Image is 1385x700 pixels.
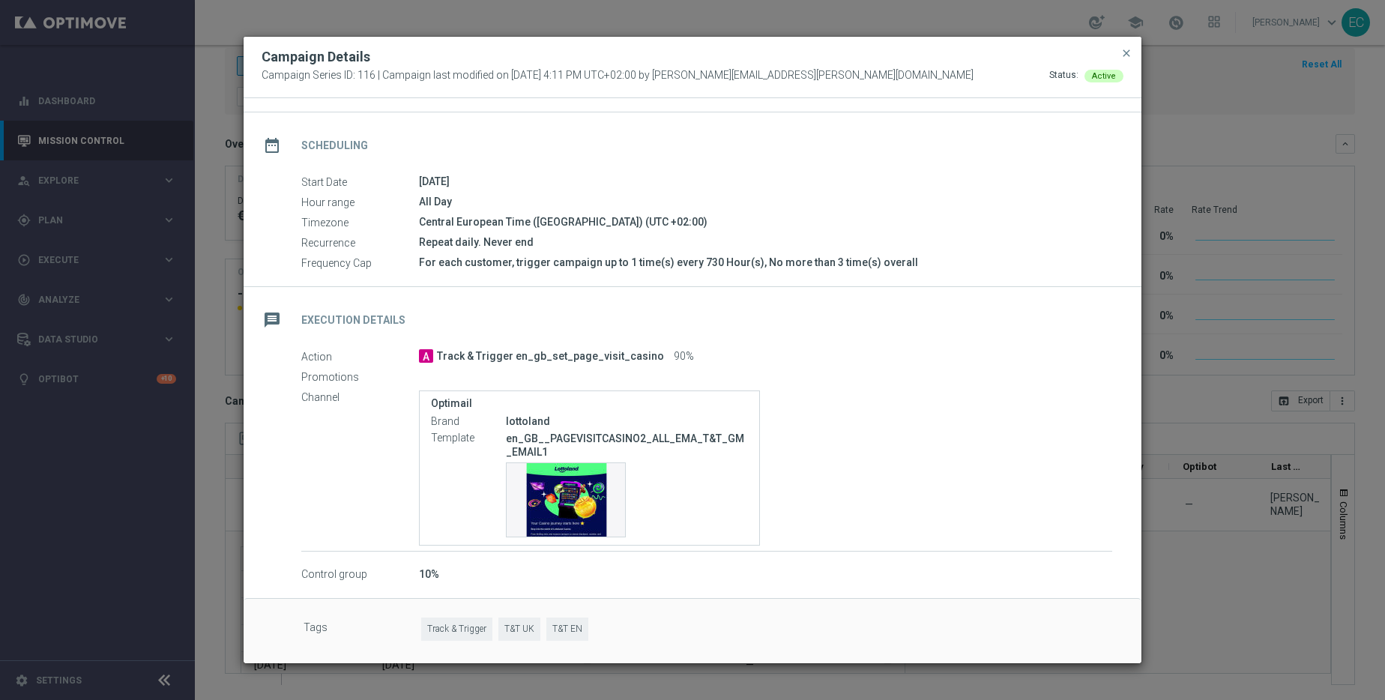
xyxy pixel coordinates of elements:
[262,48,370,66] h2: Campaign Details
[301,568,419,582] label: Control group
[419,349,433,363] span: A
[301,350,419,363] label: Action
[421,618,492,641] span: Track & Trigger
[419,174,1112,189] div: [DATE]
[301,196,419,209] label: Hour range
[674,350,694,363] span: 90%
[301,256,419,270] label: Frequency Cap
[301,216,419,229] label: Timezone
[259,132,286,159] i: date_range
[419,567,1112,582] div: 10%
[301,175,419,189] label: Start Date
[259,307,286,334] i: message
[262,69,974,82] span: Campaign Series ID: 116 | Campaign last modified on [DATE] 4:11 PM UTC+02:00 by [PERSON_NAME][EMA...
[1120,47,1132,59] span: close
[498,618,540,641] span: T&T UK
[301,236,419,250] label: Recurrence
[419,255,1112,270] div: For each customer, trigger campaign up to 1 time(s) every 730 Hour(s), No more than 3 time(s) ove...
[506,414,748,429] div: lottoland
[304,618,421,641] label: Tags
[506,432,748,459] p: en_GB__PAGEVISITCASINO2_ALL_EMA_T&T_GM_EMAIL1
[437,350,664,363] span: Track & Trigger en_gb_set_page_visit_casino
[301,370,419,384] label: Promotions
[419,235,1112,250] div: Repeat daily. Never end
[419,194,1112,209] div: All Day
[431,415,506,429] label: Brand
[301,390,419,404] label: Channel
[1049,69,1078,82] div: Status:
[301,313,405,328] h2: Execution Details
[431,397,748,410] label: Optimail
[419,214,1112,229] div: Central European Time ([GEOGRAPHIC_DATA]) (UTC +02:00)
[1092,71,1116,81] span: Active
[301,139,368,153] h2: Scheduling
[1084,69,1123,81] colored-tag: Active
[431,432,506,445] label: Template
[546,618,588,641] span: T&T EN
